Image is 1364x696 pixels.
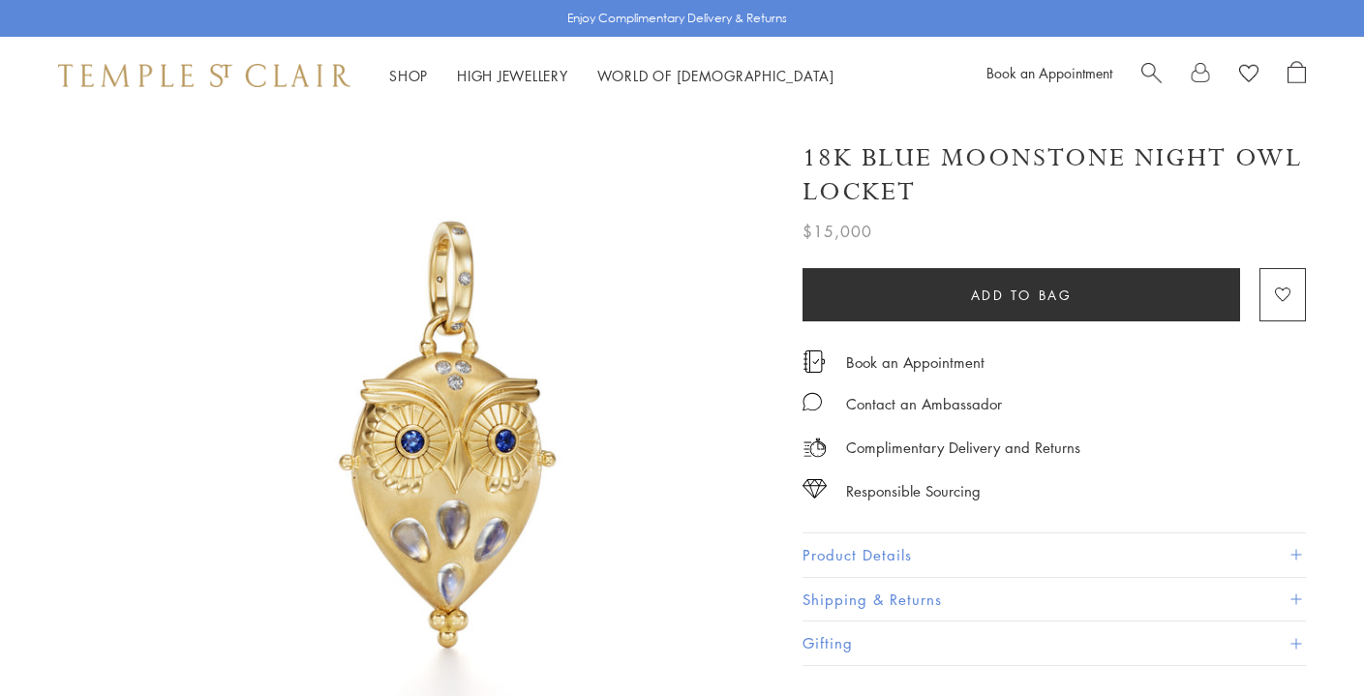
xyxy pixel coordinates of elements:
[846,479,981,503] div: Responsible Sourcing
[389,64,834,88] nav: Main navigation
[803,578,1306,621] button: Shipping & Returns
[846,351,985,373] a: Book an Appointment
[971,285,1073,306] span: Add to bag
[846,436,1080,460] p: Complimentary Delivery and Returns
[803,268,1240,321] button: Add to bag
[803,436,827,460] img: icon_delivery.svg
[803,219,872,244] span: $15,000
[803,621,1306,665] button: Gifting
[58,64,350,87] img: Temple St. Clair
[986,63,1112,82] a: Book an Appointment
[457,66,568,85] a: High JewelleryHigh Jewellery
[567,9,787,28] p: Enjoy Complimentary Delivery & Returns
[1288,61,1306,90] a: Open Shopping Bag
[1141,61,1162,90] a: Search
[803,141,1306,209] h1: 18K Blue Moonstone Night Owl Locket
[803,479,827,499] img: icon_sourcing.svg
[803,533,1306,577] button: Product Details
[846,392,1002,416] div: Contact an Ambassador
[803,350,826,373] img: icon_appointment.svg
[1239,61,1258,90] a: View Wishlist
[389,66,428,85] a: ShopShop
[803,392,822,411] img: MessageIcon-01_2.svg
[597,66,834,85] a: World of [DEMOGRAPHIC_DATA]World of [DEMOGRAPHIC_DATA]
